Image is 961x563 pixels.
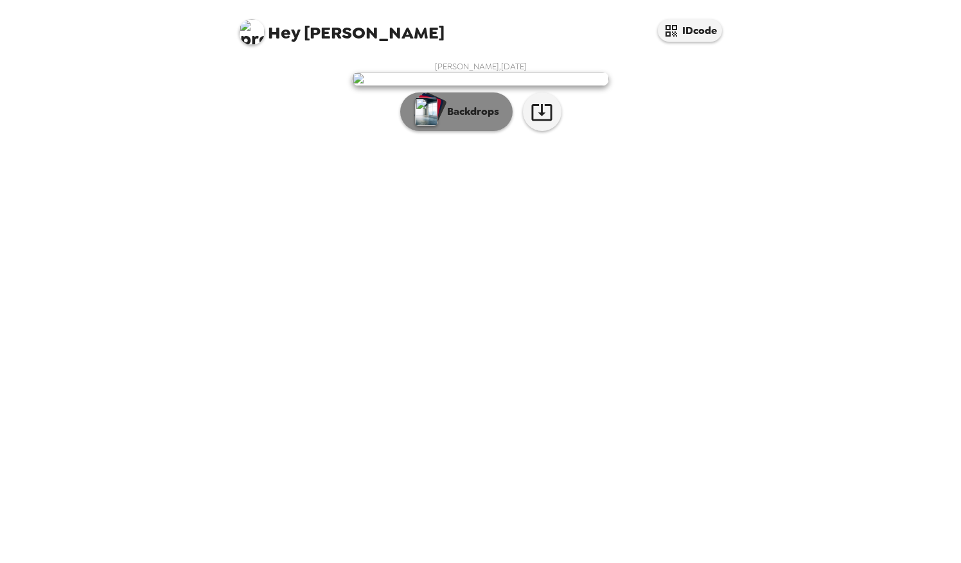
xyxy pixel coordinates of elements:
[435,61,527,72] span: [PERSON_NAME] , [DATE]
[268,21,300,44] span: Hey
[441,104,499,119] p: Backdrops
[400,92,513,131] button: Backdrops
[352,72,609,86] img: user
[239,13,445,42] span: [PERSON_NAME]
[239,19,265,45] img: profile pic
[658,19,722,42] button: IDcode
